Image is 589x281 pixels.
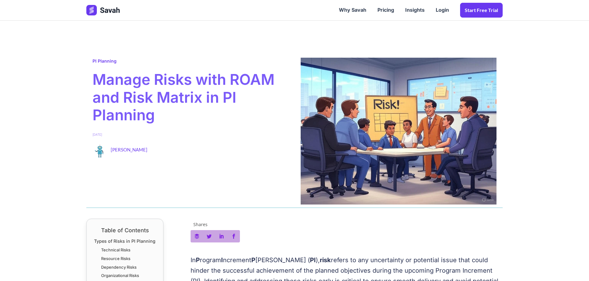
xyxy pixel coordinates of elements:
a: Resource Risks [101,255,130,262]
a: Organizational Risks [101,272,139,279]
span: [DATE] [93,132,102,137]
span: Manage Risks with ROAM and Risk Matrix in PI Planning [93,71,288,124]
strong: P [251,256,255,264]
a: Start Free trial [460,3,503,18]
a: Login [430,1,455,20]
a: Technical Risks [101,247,130,253]
strong: risk [320,256,331,264]
a: Types of Risks in PI Planning [94,238,155,245]
div: Table of Contents [94,226,156,234]
strong: PI [310,256,316,264]
strong: P [196,256,200,264]
span: Shares [193,222,208,227]
a: Insights [400,1,430,20]
span: [PERSON_NAME] [111,144,147,153]
a: Pricing [372,1,400,20]
strong: I [221,256,223,264]
a: Dependency Risks [101,264,137,271]
a: Why Savah [333,1,372,20]
a: PI Planning [93,58,117,64]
